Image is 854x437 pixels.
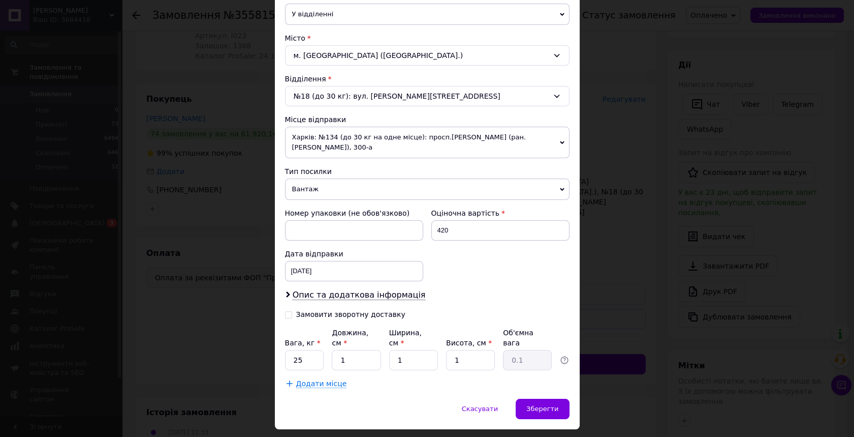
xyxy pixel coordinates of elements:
[285,33,570,43] div: Місто
[296,310,405,319] div: Замовити зворотну доставку
[285,127,570,158] span: Харків: №134 (до 30 кг на одне місце): просп.[PERSON_NAME] (ран. [PERSON_NAME]), 300-а
[285,167,332,176] span: Тип посилки
[285,179,570,200] span: Вантаж
[503,328,552,348] div: Об'ємна вага
[285,339,321,347] label: Вага, кг
[285,249,423,259] div: Дата відправки
[462,405,498,413] span: Скасувати
[389,329,422,347] label: Ширина, см
[332,329,368,347] label: Довжина, см
[431,208,570,218] div: Оціночна вартість
[296,380,347,388] span: Додати місце
[285,208,423,218] div: Номер упаковки (не обов'язково)
[285,74,570,84] div: Відділення
[526,405,558,413] span: Зберегти
[446,339,492,347] label: Висота, см
[285,45,570,66] div: м. [GEOGRAPHIC_DATA] ([GEOGRAPHIC_DATA].)
[285,86,570,106] div: №18 (до 30 кг): вул. [PERSON_NAME][STREET_ADDRESS]
[285,4,570,25] span: У відділенні
[285,115,346,124] span: Місце відправки
[293,290,426,300] span: Опис та додаткова інформація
